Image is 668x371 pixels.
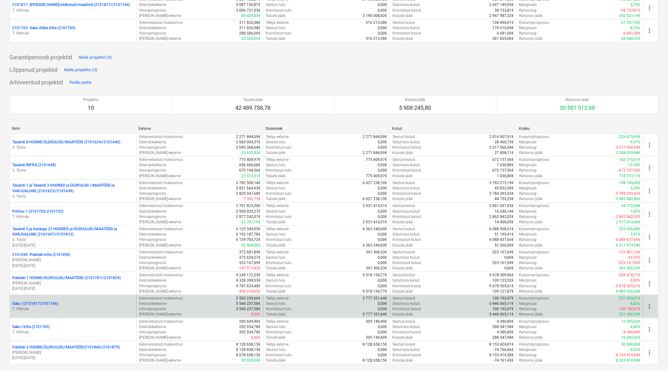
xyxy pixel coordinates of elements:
[519,173,544,179] p: Rahavoo jääk :
[241,13,260,19] p: 80 429,83€
[83,104,98,112] p: 10
[139,13,182,19] p: [PERSON_NAME]-eelarve :
[236,226,260,232] p: 6 125 549,95€
[241,36,260,41] p: 23 320,52€
[363,243,387,248] p: 6 363 240,60€
[490,145,514,150] p: 2 017 560,54€
[631,140,641,145] p: 9,97%
[236,140,260,145] p: 2 069 004,57€
[266,2,286,8] p: Seotud tulu :
[266,126,387,131] div: Sissetulek
[139,220,182,225] p: [PERSON_NAME]-eelarve :
[236,203,260,209] p: 2 791 823,30€
[646,233,654,241] span: more_vert
[619,226,641,232] p: 223 536,88€
[266,203,289,209] p: Tellija eelarve :
[378,162,387,168] p: 0,00€
[12,25,134,36] div: 2101765 -Saku Allika infra (2101765)T. Villmäe
[393,243,414,248] p: Kulude jääk :
[393,232,421,237] p: Sidumata kulud :
[139,255,167,260] p: Eesmärkeelarve :
[646,141,654,149] span: more_vert
[378,145,387,150] p: 0,00€
[139,157,183,162] p: Eelarvestatud maksumus :
[12,281,134,286] p: [PERSON_NAME]
[266,186,286,191] p: Seotud tulu :
[378,2,387,8] p: 0,00€
[646,257,654,264] span: more_vert
[12,306,134,312] p: T. Villmäe
[12,140,134,150] div: Tasandi 8 HOONE/ÜLDKULUD//MAATÖÖD (2101624//2101640)S. Toots
[646,187,654,195] span: more_vert
[519,243,544,248] p: Rahavoo jääk :
[393,13,414,19] p: Kulude jääk :
[266,157,289,162] p: Tellija eelarve :
[519,237,538,242] p: Rahavoog :
[621,8,641,13] p: -58 733,81€
[12,183,134,193] p: Tasandi 1 ja Tasandi 3 HOONED ja ÜLDKULUD //MAATÖÖD ja VARJUALUNE (2101623//2101649)
[493,157,514,162] p: 672 157,56€
[393,145,422,150] p: Kinnitatud kulud :
[236,232,260,237] p: 6 192 187,78€
[519,36,544,41] p: Rahavoo jääk :
[12,301,58,306] p: Saku I (2101817/2101766)
[239,168,260,173] p: 673 194,36€
[519,140,538,145] p: Marginaal :
[243,196,260,202] p: -7 382,75€
[495,243,514,248] p: 51 266,06€
[363,180,387,186] p: 6 027 238,10€
[393,168,422,173] p: Kinnitatud kulud :
[139,36,182,41] p: [PERSON_NAME]-eelarve :
[239,25,260,31] p: 311 826,58€
[266,214,292,220] p: Kinnitatud tulu :
[619,180,641,186] p: 198 190,42€
[378,191,387,196] p: 0,00€
[495,140,514,145] p: 28 460,73€
[12,2,130,8] p: 2101817 - [PERSON_NAME]/üldkulud//maatööd (2101817//2101766)
[239,250,260,255] p: 372 681,89€
[393,214,422,220] p: Kinnitatud kulud :
[393,191,422,196] p: Kinnitatud kulud :
[560,97,595,103] p: Rahavoo jääk
[266,25,286,31] p: Seotud tulu :
[139,25,167,31] p: Eesmärkeelarve :
[9,54,72,61] p: Garantiiperioodi projektid
[393,20,416,25] p: Seotud kulud :
[12,301,134,312] div: Saku I (2101817/2101766)T. Villmäe
[12,183,134,199] div: Tasandi 1 ja Tasandi 3 HOONED ja ÜLDKULUD //MAATÖÖD ja VARJUALUNE (2101623//2101649)S. Toots
[490,134,514,140] p: 2 016 907,91€
[139,191,167,196] p: Hinnaprognoos :
[12,214,134,220] p: T. Villmäe
[12,194,134,199] p: S. Toots
[519,209,538,214] p: Marginaal :
[493,250,514,255] p: 523 167,69€
[12,145,134,150] p: S. Toots
[12,263,134,268] p: [DATE] - [DATE]
[615,145,641,150] p: -2 017 560,54€
[241,150,260,156] p: 23 635,92€
[266,173,286,179] p: Tulude jääk :
[236,191,260,196] p: 5 829 047,68€
[139,186,167,191] p: Eesmärkeelarve :
[12,355,134,361] p: [DATE] - [DATE]
[621,36,641,41] p: 34 388,32€
[366,20,387,25] p: 316 213,38€
[239,255,260,260] p: 375 654,27€
[12,345,134,361] div: Paldiski 2 HOONE/ÜLDKULUD//MAATÖÖD(2101868//2101879)[PERSON_NAME][DATE]-[DATE]
[560,104,595,112] p: 36 581 512,98
[497,31,514,36] p: 6 681,00€
[646,210,654,218] span: more_vert
[239,20,260,25] p: 311 826,58€
[616,243,641,248] p: 6 311 974,54€
[12,330,134,335] p: T. Villmäe
[519,232,538,237] p: Marginaal :
[139,150,182,156] p: [PERSON_NAME]-eelarve :
[139,214,167,220] p: Hinnaprognoos :
[12,275,121,281] p: Paldiski 1 HOONE/ÜLDKULUD//MAATÖÖD (2101787//2101824)
[490,180,514,186] p: 5 783 215,19€
[366,173,387,179] p: 775 409,97€
[393,250,416,255] p: Seotud kulud :
[236,2,260,8] p: 3 087 150,87€
[239,31,260,36] p: 288 506,06€
[616,150,641,156] p: 2 244 035,98€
